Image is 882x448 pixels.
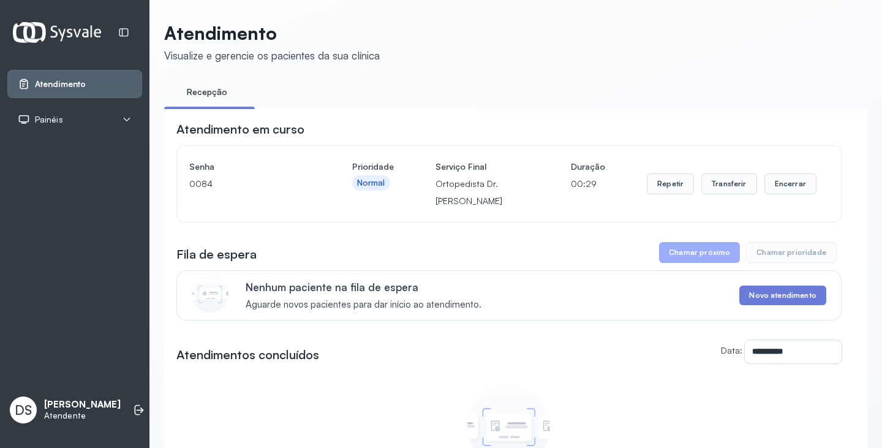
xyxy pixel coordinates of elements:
label: Data: [721,345,742,355]
button: Novo atendimento [739,286,826,305]
span: Aguarde novos pacientes para dar início ao atendimento. [246,299,481,311]
img: Logotipo do estabelecimento [13,22,101,42]
h3: Atendimento em curso [176,121,304,138]
p: 00:29 [571,175,605,192]
button: Transferir [701,173,757,194]
p: 0084 [189,175,311,192]
p: Nenhum paciente na fila de espera [246,281,481,294]
p: [PERSON_NAME] [44,399,121,411]
p: Ortopedista Dr. [PERSON_NAME] [435,175,529,210]
h4: Serviço Final [435,158,529,175]
div: Normal [357,178,385,188]
button: Repetir [647,173,694,194]
button: Chamar prioridade [746,242,837,263]
h4: Senha [189,158,311,175]
button: Encerrar [764,173,816,194]
div: Visualize e gerencie os pacientes da sua clínica [164,49,380,62]
img: Imagem de CalloutCard [192,276,228,313]
p: Atendimento [164,22,380,44]
a: Recepção [164,82,250,102]
span: Painéis [35,115,63,125]
a: Atendimento [18,78,132,90]
h4: Duração [571,158,605,175]
h3: Atendimentos concluídos [176,346,319,363]
button: Chamar próximo [659,242,740,263]
span: Atendimento [35,79,86,89]
h3: Fila de espera [176,246,257,263]
h4: Prioridade [352,158,394,175]
p: Atendente [44,411,121,421]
